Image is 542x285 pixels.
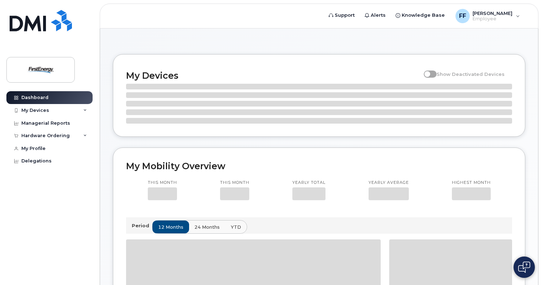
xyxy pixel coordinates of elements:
h2: My Mobility Overview [126,161,512,171]
input: Show Deactivated Devices [424,67,429,73]
p: Period [132,222,152,229]
p: This month [220,180,249,186]
span: YTD [231,224,241,230]
p: Yearly average [369,180,409,186]
span: Show Deactivated Devices [437,71,505,77]
p: Yearly total [292,180,325,186]
span: 24 months [194,224,220,230]
p: This month [148,180,177,186]
p: Highest month [452,180,491,186]
h2: My Devices [126,70,420,81]
img: Open chat [518,261,530,273]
